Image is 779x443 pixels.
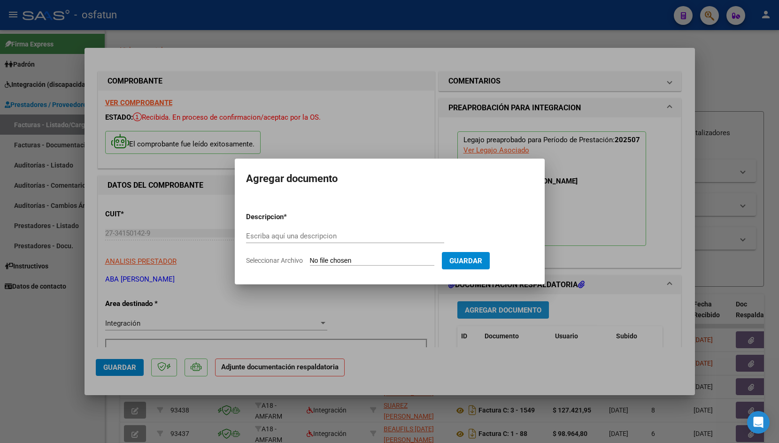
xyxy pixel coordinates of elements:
button: Guardar [442,252,490,269]
p: Descripcion [246,212,332,222]
span: Seleccionar Archivo [246,257,303,264]
span: Guardar [449,257,482,265]
div: Open Intercom Messenger [747,411,770,434]
h2: Agregar documento [246,170,533,188]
